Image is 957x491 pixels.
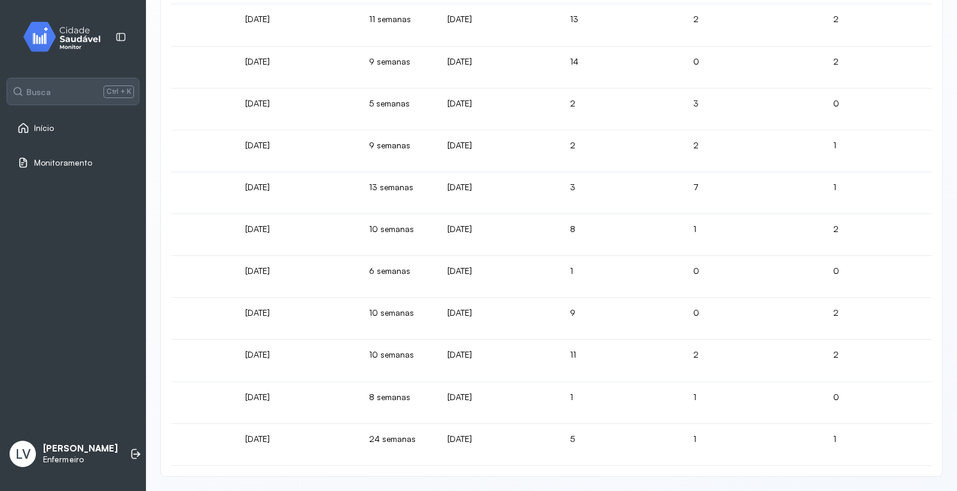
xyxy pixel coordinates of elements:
[103,86,134,97] span: Ctrl + K
[438,214,560,256] td: [DATE]
[560,130,683,172] td: 2
[236,47,359,89] td: [DATE]
[684,214,824,256] td: 1
[824,172,957,214] td: 1
[359,89,438,130] td: 5 semanas
[684,172,824,214] td: 7
[438,89,560,130] td: [DATE]
[684,424,824,465] td: 1
[236,382,359,424] td: [DATE]
[438,130,560,172] td: [DATE]
[236,130,359,172] td: [DATE]
[438,47,560,89] td: [DATE]
[43,443,118,455] p: [PERSON_NAME]
[359,47,438,89] td: 9 semanas
[43,455,118,465] p: Enfermeiro
[438,256,560,298] td: [DATE]
[359,4,438,46] td: 11 semanas
[17,157,129,169] a: Monitoramento
[684,382,824,424] td: 1
[359,424,438,465] td: 24 semanas
[359,298,438,340] td: 10 semanas
[16,446,31,462] span: LV
[34,123,54,133] span: Início
[824,256,957,298] td: 0
[359,130,438,172] td: 9 semanas
[824,424,957,465] td: 1
[560,172,683,214] td: 3
[236,340,359,382] td: [DATE]
[824,130,957,172] td: 1
[359,172,438,214] td: 13 semanas
[560,47,683,89] td: 14
[824,47,957,89] td: 2
[824,214,957,256] td: 2
[824,382,957,424] td: 0
[359,382,438,424] td: 8 semanas
[684,298,824,340] td: 0
[236,4,359,46] td: [DATE]
[560,340,683,382] td: 11
[17,122,129,134] a: Início
[359,340,438,382] td: 10 semanas
[236,298,359,340] td: [DATE]
[359,214,438,256] td: 10 semanas
[684,340,824,382] td: 2
[438,4,560,46] td: [DATE]
[13,19,120,54] img: monitor.svg
[438,172,560,214] td: [DATE]
[236,424,359,465] td: [DATE]
[560,424,683,465] td: 5
[560,298,683,340] td: 9
[236,214,359,256] td: [DATE]
[824,4,957,46] td: 2
[438,424,560,465] td: [DATE]
[560,214,683,256] td: 8
[684,89,824,130] td: 3
[684,256,824,298] td: 0
[560,382,683,424] td: 1
[438,298,560,340] td: [DATE]
[236,256,359,298] td: [DATE]
[824,340,957,382] td: 2
[236,89,359,130] td: [DATE]
[438,382,560,424] td: [DATE]
[824,89,957,130] td: 0
[684,4,824,46] td: 2
[684,47,824,89] td: 0
[34,158,92,168] span: Monitoramento
[560,4,683,46] td: 13
[26,87,51,97] span: Busca
[236,172,359,214] td: [DATE]
[684,130,824,172] td: 2
[359,256,438,298] td: 6 semanas
[560,256,683,298] td: 1
[438,340,560,382] td: [DATE]
[824,298,957,340] td: 2
[560,89,683,130] td: 2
